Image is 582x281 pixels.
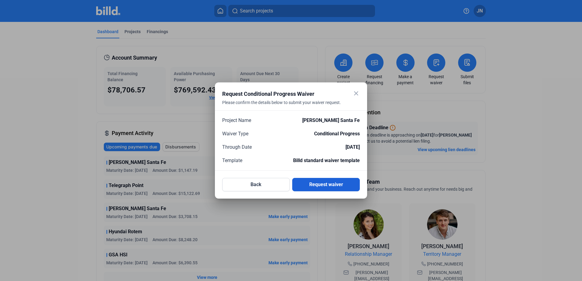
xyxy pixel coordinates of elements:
[352,90,360,97] mat-icon: close
[293,157,360,164] span: Billd standard waiver template
[314,130,360,137] span: Conditional Progress
[222,90,345,98] div: Request Conditional Progress Waiver
[292,178,360,191] button: Request waiver
[345,144,360,151] span: [DATE]
[222,117,251,124] span: Project Name
[222,157,242,164] span: Template
[302,117,360,124] span: [PERSON_NAME] Santa Fe
[222,144,252,151] span: Through Date
[222,130,248,137] span: Waiver Type
[222,99,345,113] div: Please confirm the details below to submit your waiver request.
[222,178,290,191] button: Back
